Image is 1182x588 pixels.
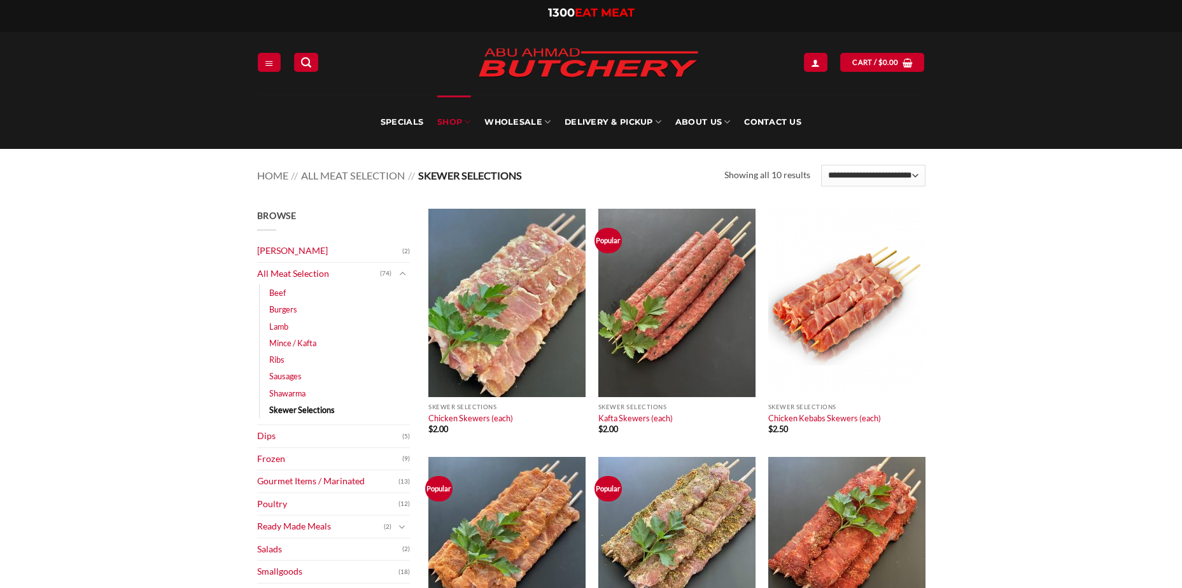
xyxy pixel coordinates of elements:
[398,563,410,582] span: (18)
[548,6,635,20] a: 1300EAT MEAT
[269,351,285,368] a: Ribs
[257,538,402,561] a: Salads
[484,95,551,149] a: Wholesale
[257,240,402,262] a: [PERSON_NAME]
[724,168,810,183] p: Showing all 10 results
[395,520,410,534] button: Toggle
[269,301,297,318] a: Burgers
[257,515,384,538] a: Ready Made Meals
[301,169,405,181] a: All Meat Selection
[768,403,925,410] p: Skewer Selections
[548,6,575,20] span: 1300
[418,169,522,181] span: Skewer Selections
[257,210,297,221] span: Browse
[598,209,756,397] img: Kafta Skewers
[257,493,398,515] a: Poultry
[269,284,286,301] a: Beef
[294,53,318,71] a: Search
[598,413,673,423] a: Kafta Skewers (each)
[428,424,448,434] bdi: 2.00
[575,6,635,20] span: EAT MEAT
[257,263,380,285] a: All Meat Selection
[258,53,281,71] a: Menu
[428,413,513,423] a: Chicken Skewers (each)
[395,267,410,281] button: Toggle
[878,57,883,68] span: $
[428,403,586,410] p: Skewer Selections
[269,385,306,402] a: Shawarma
[269,335,316,351] a: Mince / Kafta
[840,53,924,71] a: View cart
[428,209,586,397] img: Chicken Skewers
[269,402,335,418] a: Skewer Selections
[402,242,410,261] span: (2)
[804,53,827,71] a: Login
[852,57,898,68] span: Cart /
[744,95,801,149] a: Contact Us
[402,449,410,468] span: (9)
[408,169,415,181] span: //
[565,95,661,149] a: Delivery & Pickup
[598,424,603,434] span: $
[269,318,288,335] a: Lamb
[428,424,433,434] span: $
[598,403,756,410] p: Skewer Selections
[675,95,730,149] a: About Us
[384,517,391,536] span: (2)
[768,424,773,434] span: $
[878,58,899,66] bdi: 0.00
[768,209,925,397] img: Chicken Kebabs Skewers
[398,472,410,491] span: (13)
[598,424,618,434] bdi: 2.00
[467,39,709,88] img: Abu Ahmad Butchery
[402,427,410,446] span: (5)
[437,95,470,149] a: SHOP
[257,169,288,181] a: Home
[398,494,410,514] span: (12)
[257,448,402,470] a: Frozen
[821,165,925,186] select: Shop order
[381,95,423,149] a: Specials
[768,413,881,423] a: Chicken Kebabs Skewers (each)
[768,424,788,434] bdi: 2.50
[402,540,410,559] span: (2)
[257,561,398,583] a: Smallgoods
[269,368,302,384] a: Sausages
[291,169,298,181] span: //
[257,470,398,493] a: Gourmet Items / Marinated
[257,425,402,447] a: Dips
[380,264,391,283] span: (74)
